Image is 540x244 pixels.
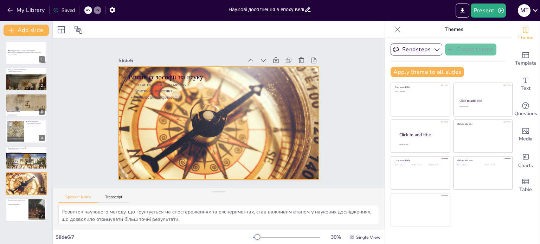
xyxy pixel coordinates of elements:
[457,159,508,162] div: Click to add title
[471,4,506,18] button: Present
[8,205,26,206] p: Уроки з минулого
[8,54,45,56] p: Generated with [URL]
[8,152,45,153] p: Поширення гуманістичних ідей
[412,164,428,166] div: Click to add text
[6,172,47,195] div: 6
[7,111,44,113] p: Винаходи в медицині
[8,50,35,52] strong: Наукові досягнення в епоху великої кризи
[7,113,44,115] p: Дослідження анатомії
[395,86,445,88] div: Click to add title
[26,121,45,123] p: Розвиток астрономії
[39,108,45,115] div: 3
[5,5,48,16] button: My Library
[459,99,506,103] div: Click to add title
[399,132,444,138] div: Click to add title
[8,203,26,204] p: Основи для майбутнього
[399,143,444,145] div: Click to add body
[8,150,45,152] p: Доступність знань
[124,47,249,67] div: Slide 6
[518,4,531,18] button: М Т
[395,91,445,93] div: Click to add text
[6,94,47,117] div: 3
[429,164,445,166] div: Click to add text
[515,59,536,67] span: Template
[26,123,45,124] p: Нові інструменти спостереження
[445,44,496,55] button: Create theme
[6,146,47,169] div: 5
[485,164,507,166] div: Click to add text
[459,106,506,107] div: Click to add text
[130,85,310,110] p: Гуманістична філософія
[8,73,45,74] p: Розвиток нових технологій
[132,63,313,91] p: Вплив філософії на науку
[53,7,75,14] div: Saved
[8,176,45,178] p: Критичне мислення
[457,123,508,125] div: Click to add title
[8,147,45,149] p: Виникнення нових технологій
[395,164,411,166] div: Click to add text
[512,122,540,147] div: Add images, graphics, shapes or video
[519,135,533,143] span: Media
[8,72,45,73] p: Нові медичні відкриття
[6,67,47,91] div: 2
[8,149,45,150] p: Винайдення друкарства
[517,34,534,42] span: Theme
[391,67,464,77] button: Apply theme to all slides
[512,72,540,97] div: Add text boxes
[8,173,45,175] p: Вплив філософії на науку
[457,164,480,166] div: Click to add text
[39,83,45,89] div: 2
[518,4,531,17] div: М Т
[6,198,47,221] div: 7
[39,187,45,193] div: 6
[519,186,532,193] span: Table
[74,26,83,34] span: Position
[58,205,379,224] textarea: Розвиток наукового методу, що ґрунтується на спостереженнях та експериментах, став важливим етапо...
[514,110,537,118] span: Questions
[39,213,45,219] div: 7
[512,97,540,122] div: Get real-time input from your audience
[512,173,540,198] div: Add a table
[39,161,45,167] div: 5
[8,52,45,54] p: Презентація розглядає наукові винаходи та досягнення в 14-15 століттях, коли світ переживав велик...
[4,25,49,36] button: Add slide
[26,124,45,126] p: Систематизація спостережень
[356,235,380,240] span: Single View
[8,69,45,71] p: Вступ до епохи великої кризи
[98,195,129,203] button: Transcript
[8,175,45,177] p: Розвиток наукового методу
[327,234,344,240] div: 30 %
[131,79,311,104] p: Критичне мислення
[39,56,45,62] div: 1
[456,4,469,18] button: Export to PowerPoint
[512,21,540,46] div: Change the overall theme
[395,159,445,162] div: Click to add title
[56,234,253,240] div: Slide 6 / 7
[131,72,312,97] p: Розвиток наукового методу
[518,162,533,170] span: Charts
[403,21,504,38] p: Themes
[8,71,45,72] p: Вплив соціальних змін на науку
[6,120,47,143] div: 4
[56,24,67,35] div: Layout
[229,5,304,15] input: Insert title
[512,46,540,72] div: Add ready made slides
[8,204,26,205] p: Вплив на всі сфери життя
[8,199,26,202] p: Значення наукових досягнень
[58,195,98,203] button: Speaker Notes
[39,135,45,141] div: 4
[6,41,47,65] div: 1
[521,85,531,92] span: Text
[512,147,540,173] div: Add charts and graphs
[8,178,45,179] p: Гуманістична філософія
[7,115,44,116] p: Систематизація знань
[26,125,45,127] p: Зміна уявлень про Всесвіт
[7,112,44,114] p: Нові медичні інструменти
[391,44,442,55] button: Sendsteps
